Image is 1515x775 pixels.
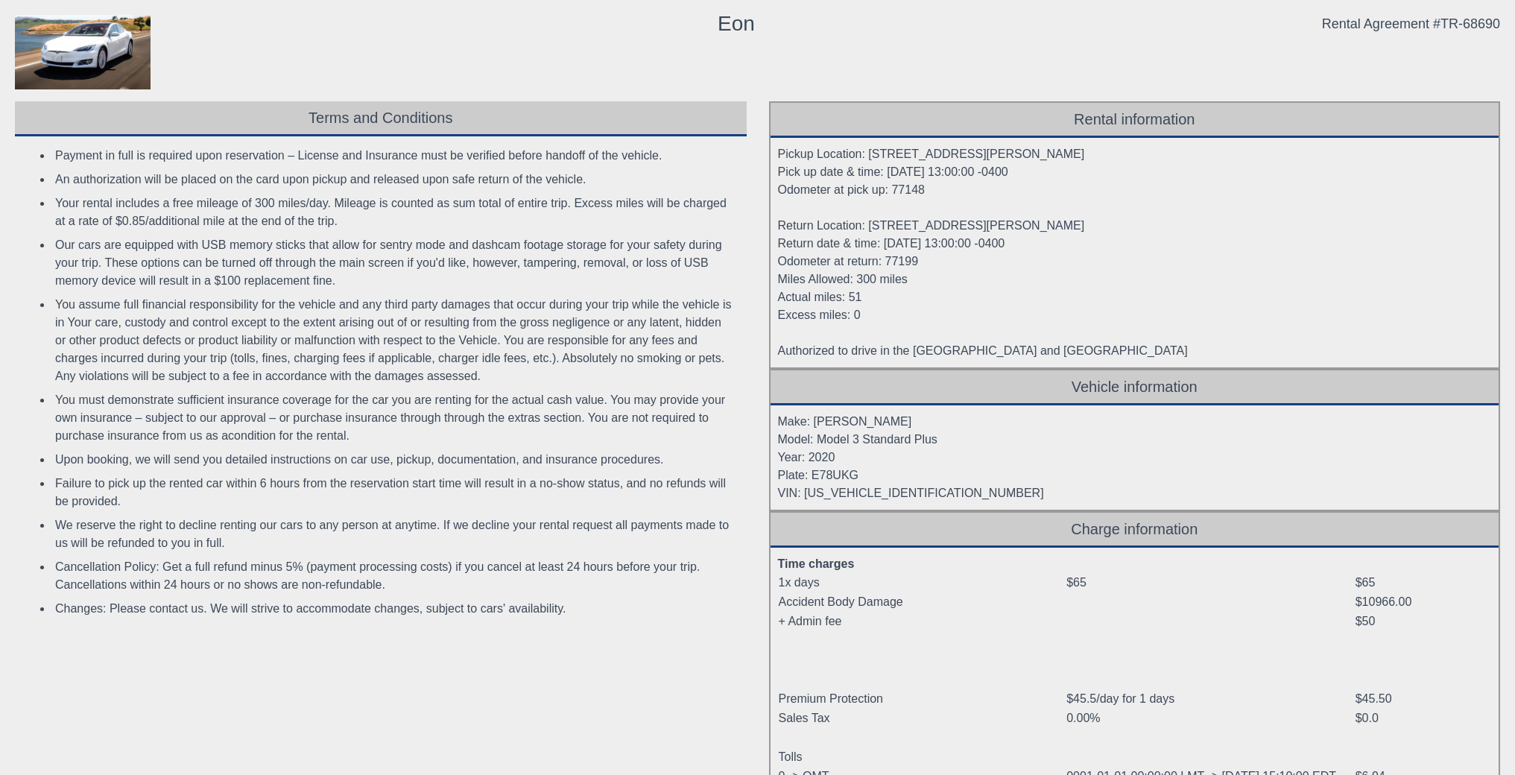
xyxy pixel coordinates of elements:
li: We reserve the right to decline renting our cars to any person at anytime. If we decline your ren... [52,513,736,555]
td: $45.5/day for 1 days [1066,689,1355,709]
li: An authorization will be placed on the card upon pickup and released upon safe return of the vehi... [52,168,736,192]
div: Time charges [778,555,1489,573]
td: 0.00% [1066,709,1355,728]
td: Sales Tax [778,709,1066,728]
td: $65 [1066,573,1355,592]
td: Accident Body Damage [778,592,1066,612]
img: contract_model.jpg [15,15,151,89]
div: Vehicle information [771,370,1499,405]
td: $10966.00 [1355,592,1488,612]
div: Terms and Conditions [15,101,747,136]
td: $45.50 [1355,689,1488,709]
li: Cancellation Policy: Get a full refund minus 5% (payment processing costs) if you cancel at least... [52,555,736,597]
li: Payment in full is required upon reservation – License and Insurance must be verified before hand... [52,144,736,168]
li: Upon booking, we will send you detailed instructions on car use, pickup, documentation, and insur... [52,448,736,472]
td: $50 [1355,612,1488,631]
li: Failure to pick up the rented car within 6 hours from the reservation start time will result in a... [52,472,736,513]
div: Charge information [771,513,1499,548]
div: Eon [718,15,755,33]
td: $0.0 [1355,709,1488,728]
li: You must demonstrate sufficient insurance coverage for the car you are renting for the actual cas... [52,388,736,448]
div: Pickup Location: [STREET_ADDRESS][PERSON_NAME] Pick up date & time: [DATE] 13:00:00 -0400 Odomete... [771,138,1499,367]
div: Rental information [771,103,1499,138]
td: $65 [1355,573,1488,592]
li: You assume full financial responsibility for the vehicle and any third party damages that occur d... [52,293,736,388]
li: Changes: Please contact us. We will strive to accommodate changes, subject to cars' availability. [52,597,736,621]
td: Premium Protection [778,689,1066,709]
li: Our cars are equipped with USB memory sticks that allow for sentry mode and dashcam footage stora... [52,233,736,293]
div: Make: [PERSON_NAME] Model: Model 3 Standard Plus Year: 2020 Plate: E78UKG VIN: [US_VEHICLE_IDENTI... [771,405,1499,510]
td: + Admin fee [778,612,1066,631]
td: Tolls [778,747,1066,767]
li: Your rental includes a free mileage of 300 miles/day. Mileage is counted as sum total of entire t... [52,192,736,233]
td: 1x days [778,573,1066,592]
div: Rental Agreement #TR-68690 [1322,15,1500,33]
